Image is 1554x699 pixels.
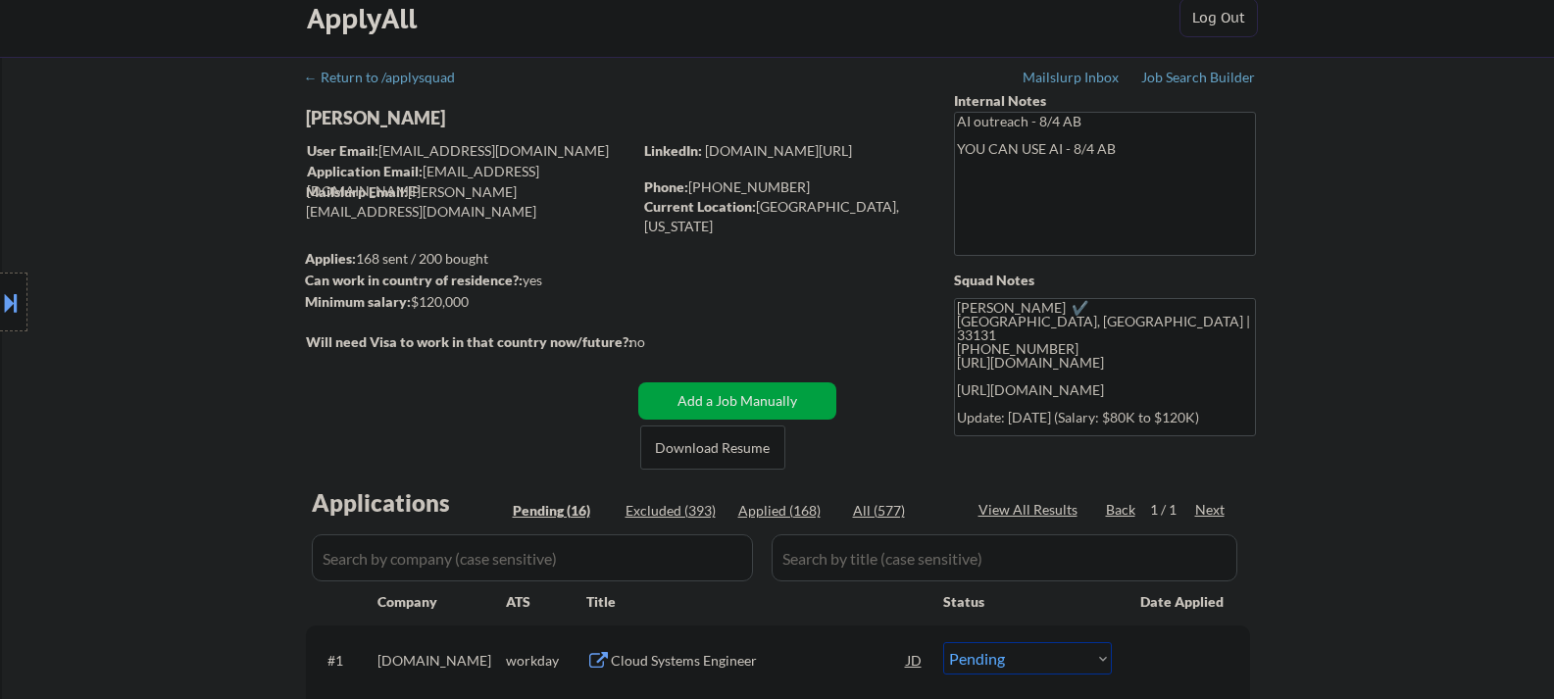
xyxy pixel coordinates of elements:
[307,162,631,200] div: [EMAIL_ADDRESS][DOMAIN_NAME]
[738,501,836,521] div: Applied (168)
[644,198,756,215] strong: Current Location:
[644,177,922,197] div: [PHONE_NUMBER]
[307,163,423,179] strong: Application Email:
[705,142,852,159] a: [DOMAIN_NAME][URL]
[772,534,1237,581] input: Search by title (case sensitive)
[305,249,631,269] div: 168 sent / 200 bought
[305,293,411,310] strong: Minimum salary:
[305,292,631,312] div: $120,000
[377,651,506,671] div: [DOMAIN_NAME]
[644,178,688,195] strong: Phone:
[943,583,1112,619] div: Status
[1140,592,1227,612] div: Date Applied
[305,272,523,288] strong: Can work in country of residence?:
[1023,70,1121,89] a: Mailslurp Inbox
[853,501,951,521] div: All (577)
[626,501,724,521] div: Excluded (393)
[629,332,685,352] div: no
[954,271,1256,290] div: Squad Notes
[312,534,753,581] input: Search by company (case sensitive)
[305,271,626,290] div: yes
[312,491,506,515] div: Applications
[644,197,922,235] div: [GEOGRAPHIC_DATA], [US_STATE]
[1195,500,1227,520] div: Next
[377,592,506,612] div: Company
[640,425,785,470] button: Download Resume
[506,592,586,612] div: ATS
[306,106,709,130] div: [PERSON_NAME]
[306,183,408,200] strong: Mailslurp Email:
[1150,500,1195,520] div: 1 / 1
[306,333,632,350] strong: Will need Visa to work in that country now/future?:
[307,141,631,161] div: [EMAIL_ADDRESS][DOMAIN_NAME]
[638,382,836,420] button: Add a Job Manually
[954,91,1256,111] div: Internal Notes
[304,71,474,84] div: ← Return to /applysquad
[586,592,925,612] div: Title
[506,651,586,671] div: workday
[306,182,631,221] div: [PERSON_NAME][EMAIL_ADDRESS][DOMAIN_NAME]
[905,642,925,677] div: JD
[644,142,702,159] strong: LinkedIn:
[611,651,907,671] div: Cloud Systems Engineer
[1141,70,1256,89] a: Job Search Builder
[327,651,362,671] div: #1
[978,500,1083,520] div: View All Results
[304,70,474,89] a: ← Return to /applysquad
[307,2,423,35] div: ApplyAll
[1141,71,1256,84] div: Job Search Builder
[1023,71,1121,84] div: Mailslurp Inbox
[513,501,611,521] div: Pending (16)
[1106,500,1137,520] div: Back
